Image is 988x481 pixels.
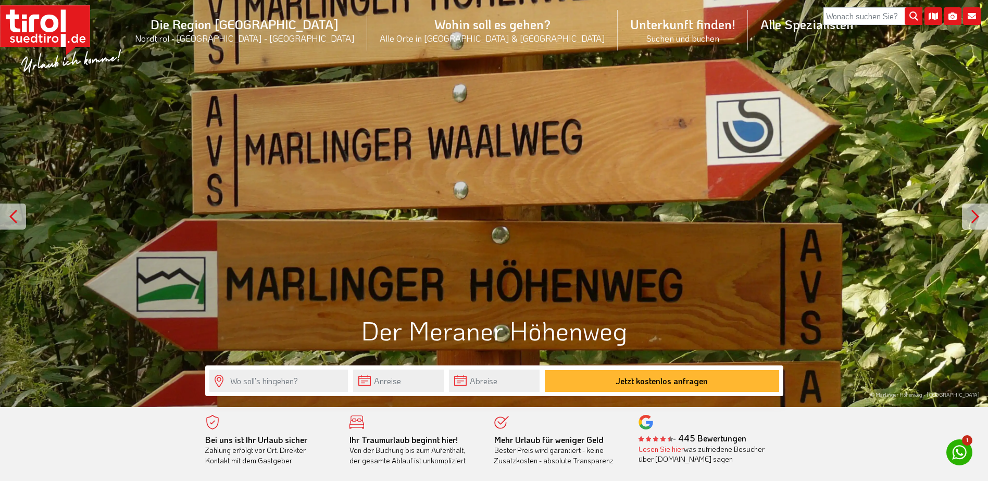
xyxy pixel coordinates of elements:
[205,434,307,445] b: Bei uns ist Ihr Urlaub sicher
[205,316,783,345] h1: Der Meraner Höhenweg
[946,439,972,465] a: 1
[639,444,768,464] div: was zufriedene Besucher über [DOMAIN_NAME] sagen
[494,435,623,466] div: Bester Preis wird garantiert - keine Zusatzkosten - absolute Transparenz
[823,7,922,25] input: Wonach suchen Sie?
[449,370,540,392] input: Abreise
[639,433,746,444] b: - 445 Bewertungen
[380,32,605,44] small: Alle Orte in [GEOGRAPHIC_DATA] & [GEOGRAPHIC_DATA]
[962,435,972,446] span: 1
[639,444,684,454] a: Lesen Sie hier
[367,5,618,55] a: Wohin soll es gehen?Alle Orte in [GEOGRAPHIC_DATA] & [GEOGRAPHIC_DATA]
[122,5,367,55] a: Die Region [GEOGRAPHIC_DATA]Nordtirol - [GEOGRAPHIC_DATA] - [GEOGRAPHIC_DATA]
[135,32,355,44] small: Nordtirol - [GEOGRAPHIC_DATA] - [GEOGRAPHIC_DATA]
[205,435,334,466] div: Zahlung erfolgt vor Ort. Direkter Kontakt mit dem Gastgeber
[545,370,779,392] button: Jetzt kostenlos anfragen
[209,370,348,392] input: Wo soll's hingehen?
[618,5,748,55] a: Unterkunft finden!Suchen und buchen
[944,7,961,25] i: Fotogalerie
[924,7,942,25] i: Karte öffnen
[748,5,866,44] a: Alle Spezialisten
[353,370,444,392] input: Anreise
[349,435,479,466] div: Von der Buchung bis zum Aufenthalt, der gesamte Ablauf ist unkompliziert
[349,434,458,445] b: Ihr Traumurlaub beginnt hier!
[963,7,981,25] i: Kontakt
[494,434,604,445] b: Mehr Urlaub für weniger Geld
[630,32,735,44] small: Suchen und buchen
